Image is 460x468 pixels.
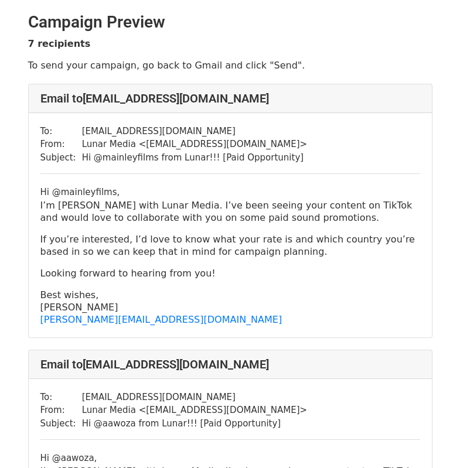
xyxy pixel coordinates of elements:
[82,151,307,165] td: Hi @mainleyfilms from Lunar!!! [Paid Opportunity]
[28,38,91,49] strong: 7 recipients
[82,404,307,417] td: Lunar Media < [EMAIL_ADDRESS][DOMAIN_NAME] >
[40,357,420,371] h4: Email to [EMAIL_ADDRESS][DOMAIN_NAME]
[28,59,432,71] p: To send your campaign, go back to Gmail and click "Send".
[82,125,307,138] td: [EMAIL_ADDRESS][DOMAIN_NAME]
[40,289,420,326] p: Best wishes, [PERSON_NAME]
[40,186,420,326] div: Hi @mainleyfilms,
[40,138,82,151] td: From:
[40,417,82,431] td: Subject:
[40,151,82,165] td: Subject:
[82,138,307,151] td: Lunar Media < [EMAIL_ADDRESS][DOMAIN_NAME] >
[40,125,82,138] td: To:
[40,404,82,417] td: From:
[40,267,420,279] p: Looking forward to hearing from you!
[40,391,82,404] td: To:
[40,91,420,105] h4: Email to [EMAIL_ADDRESS][DOMAIN_NAME]
[82,417,307,431] td: Hi @aawoza from Lunar!!! [Paid Opportunity]
[28,12,432,32] h2: Campaign Preview
[40,199,420,224] p: I’m [PERSON_NAME] with Lunar Media. I’ve been seeing your content on TikTok and would love to col...
[40,233,420,258] p: If you’re interested, I’d love to know what your rate is and which country you’re based in so we ...
[82,391,307,404] td: [EMAIL_ADDRESS][DOMAIN_NAME]
[40,314,282,325] a: [PERSON_NAME][EMAIL_ADDRESS][DOMAIN_NAME]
